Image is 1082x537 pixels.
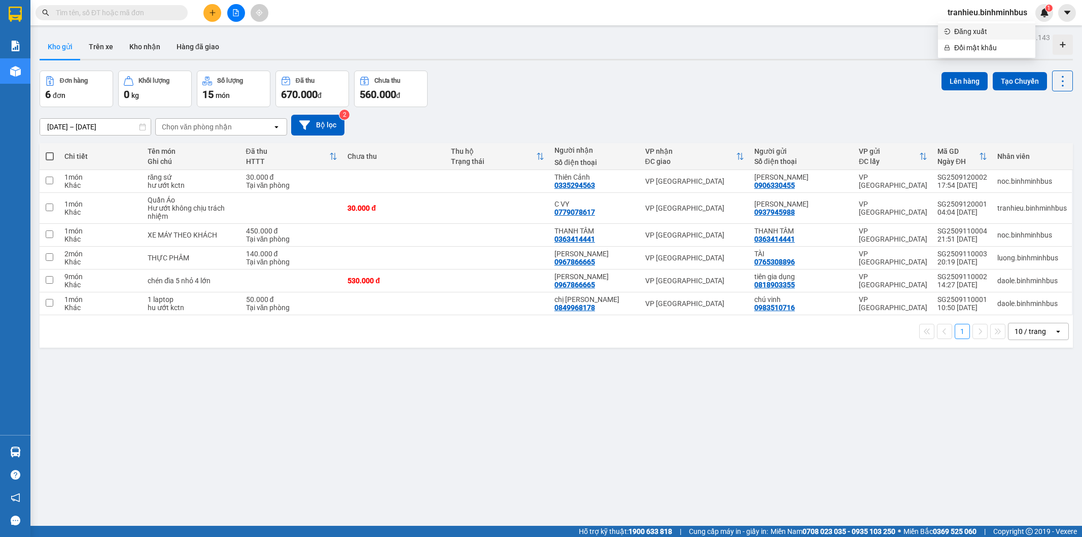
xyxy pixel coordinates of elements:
[148,231,236,239] div: XE MÁY THEO KHÁCH
[374,77,400,84] div: Chưa thu
[754,295,849,304] div: chú vinh
[554,273,635,281] div: ANH VŨ
[1015,326,1046,337] div: 10 / trang
[754,250,849,258] div: TÀI
[451,147,536,155] div: Thu hộ
[802,527,895,535] strong: 0708 023 035 - 0935 103 250
[64,200,137,208] div: 1 món
[232,9,239,16] span: file-add
[64,152,137,160] div: Chi tiết
[754,227,849,235] div: THANH TÂM
[997,277,1067,285] div: daole.binhminhbus
[246,304,338,312] div: Tại văn phòng
[246,250,338,258] div: 140.000 đ
[997,254,1067,262] div: luong.binhminhbus
[131,91,139,99] span: kg
[9,7,22,22] img: logo-vxr
[64,273,137,281] div: 9 món
[859,173,927,189] div: VP [GEOGRAPHIC_DATA]
[754,273,849,281] div: tiên gia dụng
[859,200,927,216] div: VP [GEOGRAPHIC_DATA]
[272,123,281,131] svg: open
[148,254,236,262] div: THỰC PHÂM
[396,91,400,99] span: đ
[347,152,441,160] div: Chưa thu
[347,277,441,285] div: 530.000 đ
[10,447,21,457] img: warehouse-icon
[64,181,137,189] div: Khác
[227,4,245,22] button: file-add
[954,26,1029,37] span: Đăng xuất
[554,250,635,258] div: ANH VŨ
[941,72,988,90] button: Lên hàng
[162,122,232,132] div: Chọn văn phòng nhận
[138,77,169,84] div: Khối lượng
[645,277,744,285] div: VP [GEOGRAPHIC_DATA]
[554,173,635,181] div: Thiên Cảnh
[771,526,895,537] span: Miền Nam
[859,227,927,243] div: VP [GEOGRAPHIC_DATA]
[937,295,987,304] div: SG2509110001
[246,227,338,235] div: 450.000 đ
[64,281,137,289] div: Khác
[937,208,987,216] div: 04:04 [DATE]
[640,143,749,170] th: Toggle SortBy
[937,250,987,258] div: SG2509110003
[554,258,595,266] div: 0967866665
[554,295,635,304] div: chị ngọc
[554,235,595,243] div: 0363414441
[645,254,744,262] div: VP [GEOGRAPHIC_DATA]
[859,157,919,165] div: ĐC lấy
[754,147,849,155] div: Người gửi
[11,493,20,502] span: notification
[939,6,1035,19] span: tranhieu.binhminhbus
[64,250,137,258] div: 2 món
[1040,8,1049,17] img: icon-new-feature
[1063,8,1072,17] span: caret-down
[1058,4,1076,22] button: caret-down
[202,88,214,100] span: 15
[10,66,21,77] img: warehouse-icon
[859,273,927,289] div: VP [GEOGRAPHIC_DATA]
[937,235,987,243] div: 21:51 [DATE]
[64,208,137,216] div: Khác
[148,173,236,181] div: răng sứ
[281,88,318,100] span: 670.000
[40,35,81,59] button: Kho gửi
[209,9,216,16] span: plus
[246,147,330,155] div: Đã thu
[993,72,1047,90] button: Tạo Chuyến
[446,143,549,170] th: Toggle SortBy
[45,88,51,100] span: 6
[251,4,268,22] button: aim
[64,227,137,235] div: 1 món
[579,526,672,537] span: Hỗ trợ kỹ thuật:
[937,304,987,312] div: 10:50 [DATE]
[984,526,986,537] span: |
[937,273,987,281] div: SG2509110002
[148,181,236,189] div: hư ướt kctn
[954,42,1029,53] span: Đổi mật khẩu
[53,91,65,99] span: đơn
[11,470,20,480] span: question-circle
[554,158,635,166] div: Số điện thoại
[937,281,987,289] div: 14:27 [DATE]
[354,71,428,107] button: Chưa thu560.000đ
[246,173,338,181] div: 30.000 đ
[347,204,441,212] div: 30.000 đ
[554,181,595,189] div: 0335294563
[554,208,595,216] div: 0779078617
[64,258,137,266] div: Khác
[64,304,137,312] div: Khác
[246,258,338,266] div: Tại văn phòng
[1045,5,1053,12] sup: 1
[1026,528,1033,535] span: copyright
[629,527,672,535] strong: 1900 633 818
[246,235,338,243] div: Tại văn phòng
[1054,327,1062,335] svg: open
[148,304,236,312] div: hu ướt kctn
[645,299,744,308] div: VP [GEOGRAPHIC_DATA]
[197,71,270,107] button: Số lượng15món
[168,35,227,59] button: Hàng đã giao
[554,281,595,289] div: 0967866665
